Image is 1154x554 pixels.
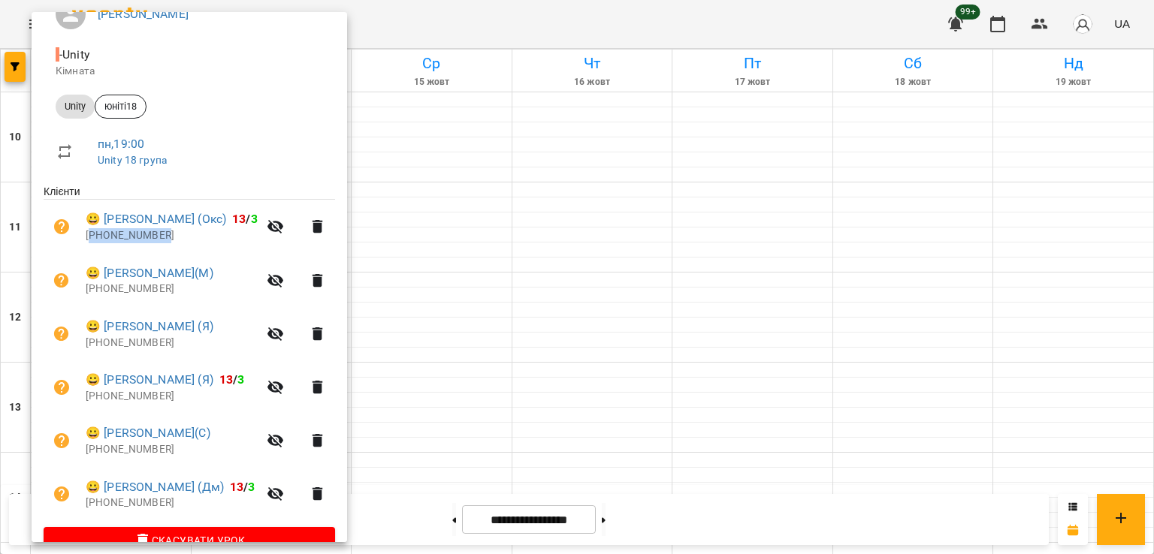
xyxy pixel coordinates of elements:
button: Візит ще не сплачено. Додати оплату? [44,316,80,352]
p: [PHONE_NUMBER] [86,495,258,510]
a: [PERSON_NAME] [98,7,189,21]
b: / [219,372,245,387]
a: 😀 [PERSON_NAME] (Окс) [86,210,226,228]
a: 😀 [PERSON_NAME](С) [86,424,210,442]
button: Візит ще не сплачено. Додати оплату? [44,423,80,459]
div: юніті18 [95,95,147,119]
span: 13 [219,372,233,387]
button: Візит ще не сплачено. Додати оплату? [44,369,80,405]
p: [PHONE_NUMBER] [86,228,258,243]
a: Unity 18 група [98,154,167,166]
ul: Клієнти [44,184,335,526]
a: пн , 19:00 [98,137,144,151]
button: Візит ще не сплачено. Додати оплату? [44,263,80,299]
button: Скасувати Урок [44,527,335,554]
span: 3 [237,372,244,387]
span: юніті18 [95,100,146,113]
span: 3 [251,212,258,226]
a: 😀 [PERSON_NAME] (Дм) [86,478,224,496]
p: [PHONE_NUMBER] [86,389,258,404]
p: [PHONE_NUMBER] [86,282,258,297]
button: Візит ще не сплачено. Додати оплату? [44,476,80,512]
p: [PHONE_NUMBER] [86,442,258,457]
span: 3 [248,480,255,494]
span: 13 [230,480,243,494]
p: [PHONE_NUMBER] [86,336,258,351]
b: / [232,212,258,226]
span: Скасувати Урок [56,531,323,549]
button: Візит ще не сплачено. Додати оплату? [44,209,80,245]
a: 😀 [PERSON_NAME] (Я) [86,318,213,336]
b: / [230,480,255,494]
span: 13 [232,212,246,226]
span: - Unity [56,47,92,62]
a: 😀 [PERSON_NAME](М) [86,264,213,282]
span: Unity [56,100,95,113]
a: 😀 [PERSON_NAME] (Я) [86,371,213,389]
p: Кімната [56,64,323,79]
